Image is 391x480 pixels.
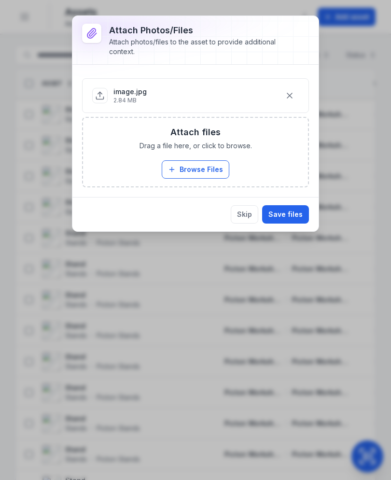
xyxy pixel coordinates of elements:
[109,24,293,37] h3: Attach photos/files
[113,87,147,97] p: image.jpg
[113,97,147,104] p: 2.84 MB
[231,205,258,224] button: Skip
[162,160,229,179] button: Browse Files
[262,205,309,224] button: Save files
[140,141,252,151] span: Drag a file here, or click to browse.
[109,37,293,56] div: Attach photos/files to the asset to provide additional context.
[170,126,221,139] h3: Attach files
